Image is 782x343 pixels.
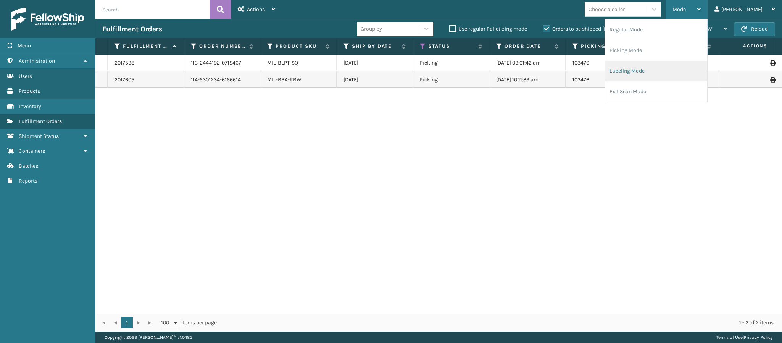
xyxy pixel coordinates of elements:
label: Fulfillment Order Id [123,43,169,50]
span: Administration [19,58,55,64]
td: [DATE] [337,71,413,88]
td: [DATE] 09:01:42 am [489,55,566,71]
label: Use regular Palletizing mode [449,26,527,32]
label: Ship By Date [352,43,398,50]
td: Picking [413,55,489,71]
td: Picking [413,71,489,88]
div: Choose a seller [589,5,625,13]
label: Product SKU [276,43,322,50]
li: Exit Scan Mode [605,81,707,102]
a: Privacy Policy [744,335,773,340]
div: | [716,332,773,343]
div: 1 - 2 of 2 items [227,319,774,327]
a: MIL-BLPT-SQ [267,60,298,66]
i: Print Label [770,77,775,83]
span: Menu [18,42,31,49]
span: Actions [247,6,265,13]
li: Labeling Mode [605,61,707,81]
i: Print Label [770,60,775,66]
div: Group by [361,25,382,33]
span: Containers [19,148,45,154]
a: 1 [121,317,133,328]
span: 100 [161,319,173,327]
label: Order Number [199,43,245,50]
span: Users [19,73,32,79]
span: Actions [719,40,772,52]
td: 114-5301234-6166614 [184,71,260,88]
h3: Fulfillment Orders [102,24,162,34]
span: Products [19,88,40,94]
label: Status [428,43,474,50]
a: Terms of Use [716,335,743,340]
span: Reports [19,178,37,184]
img: logo [11,8,84,31]
span: items per page [161,317,217,328]
span: Fulfillment Orders [19,118,62,125]
td: [DATE] 10:11:39 am [489,71,566,88]
li: Regular Mode [605,19,707,40]
td: 103476 [566,71,642,88]
p: Copyright 2023 [PERSON_NAME]™ v 1.0.185 [105,332,192,343]
label: Order Date [505,43,551,50]
label: Picking Batch [581,43,627,50]
button: Reload [734,22,775,36]
a: 2017605 [114,76,134,84]
td: 113-2444192-0715467 [184,55,260,71]
span: Batches [19,163,38,169]
li: Picking Mode [605,40,707,61]
span: Shipment Status [19,133,59,139]
td: 103476 [566,55,642,71]
span: Mode [672,6,686,13]
a: 2017598 [114,59,135,67]
a: MIL-BBA-RBW [267,76,302,83]
td: [DATE] [337,55,413,71]
label: Orders to be shipped [DATE] [543,26,617,32]
span: Inventory [19,103,41,110]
